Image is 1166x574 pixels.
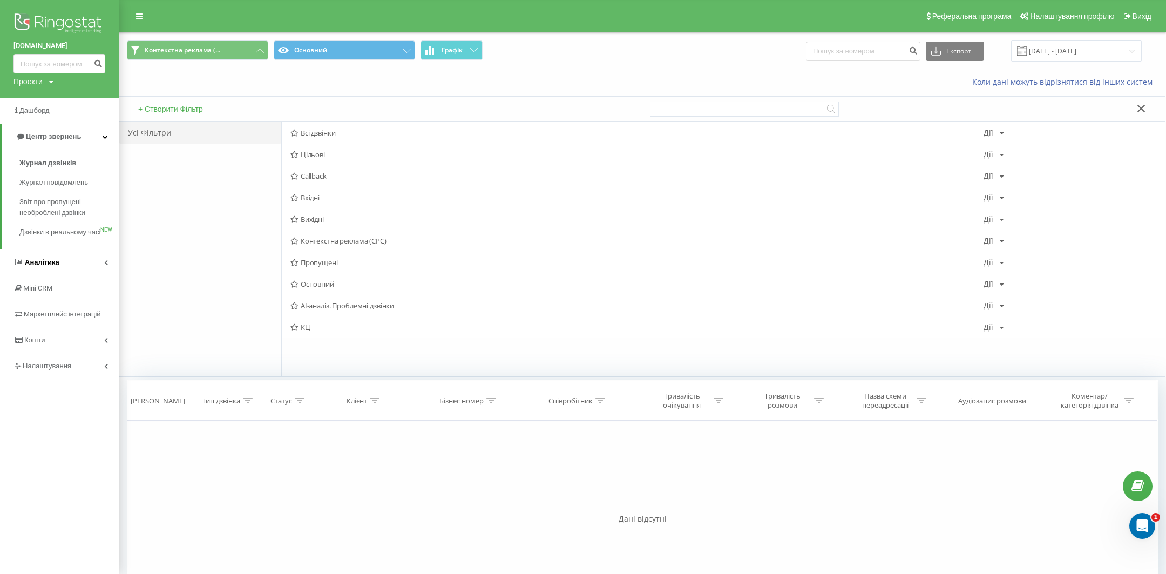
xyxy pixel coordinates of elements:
span: Реферальна програма [932,12,1012,21]
div: Дії [984,151,993,158]
div: Усі Фільтри [119,122,281,144]
div: Дії [984,302,993,309]
span: Аналiтика [25,258,59,266]
iframe: Intercom live chat [1129,513,1155,539]
span: Графік [442,46,463,54]
span: Дашборд [19,106,50,114]
a: Журнал повідомлень [19,173,119,192]
span: Налаштування профілю [1030,12,1114,21]
div: Дії [984,323,993,331]
span: Дзвінки в реальному часі [19,227,100,238]
div: Назва схеми переадресації [856,391,914,410]
span: Центр звернень [26,132,81,140]
img: Ringostat logo [13,11,105,38]
a: Дзвінки в реальному часіNEW [19,222,119,242]
div: Дії [984,259,993,266]
span: Mini CRM [23,284,52,292]
span: КЦ [290,323,984,331]
div: Коментар/категорія дзвінка [1058,391,1121,410]
span: Пропущені [290,259,984,266]
span: Вихід [1133,12,1151,21]
a: Коли дані можуть відрізнятися вiд інших систем [972,77,1158,87]
div: Проекти [13,76,43,87]
div: Дані відсутні [127,514,1158,524]
span: Основний [290,280,984,288]
div: Дії [984,129,993,137]
div: Тривалість очікування [653,391,711,410]
input: Пошук за номером [13,54,105,73]
div: Дії [984,172,993,180]
span: Налаштування [23,362,71,370]
div: Тип дзвінка [202,396,240,406]
div: Статус [270,396,292,406]
span: 1 [1151,513,1160,522]
div: Співробітник [548,396,593,406]
span: Журнал дзвінків [19,158,77,168]
button: Основний [274,40,415,60]
span: Всі дзвінки [290,129,984,137]
div: Клієнт [347,396,367,406]
button: Експорт [926,42,984,61]
div: Аудіозапис розмови [958,396,1026,406]
div: Дії [984,215,993,223]
button: + Створити Фільтр [135,104,206,114]
a: Звіт про пропущені необроблені дзвінки [19,192,119,222]
a: [DOMAIN_NAME] [13,40,105,51]
div: Дії [984,237,993,245]
span: Цільові [290,151,984,158]
div: Дії [984,194,993,201]
div: Дії [984,280,993,288]
span: Звіт про пропущені необроблені дзвінки [19,197,113,218]
input: Пошук за номером [806,42,920,61]
button: Контекстна реклама (... [127,40,268,60]
div: [PERSON_NAME] [131,396,185,406]
div: Тривалість розмови [754,391,811,410]
span: Журнал повідомлень [19,177,88,188]
div: Бізнес номер [439,396,484,406]
span: Контекстна реклама (... [145,46,220,55]
span: Вихідні [290,215,984,223]
button: Графік [421,40,483,60]
a: Журнал дзвінків [19,153,119,173]
span: Контекстна реклама (CPC) [290,237,984,245]
button: Закрити [1134,104,1149,115]
span: Маркетплейс інтеграцій [24,310,101,318]
span: Вхідні [290,194,984,201]
span: AI-аналіз. Проблемні дзвінки [290,302,984,309]
a: Центр звернень [2,124,119,150]
span: Кошти [24,336,45,344]
span: Callback [290,172,984,180]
